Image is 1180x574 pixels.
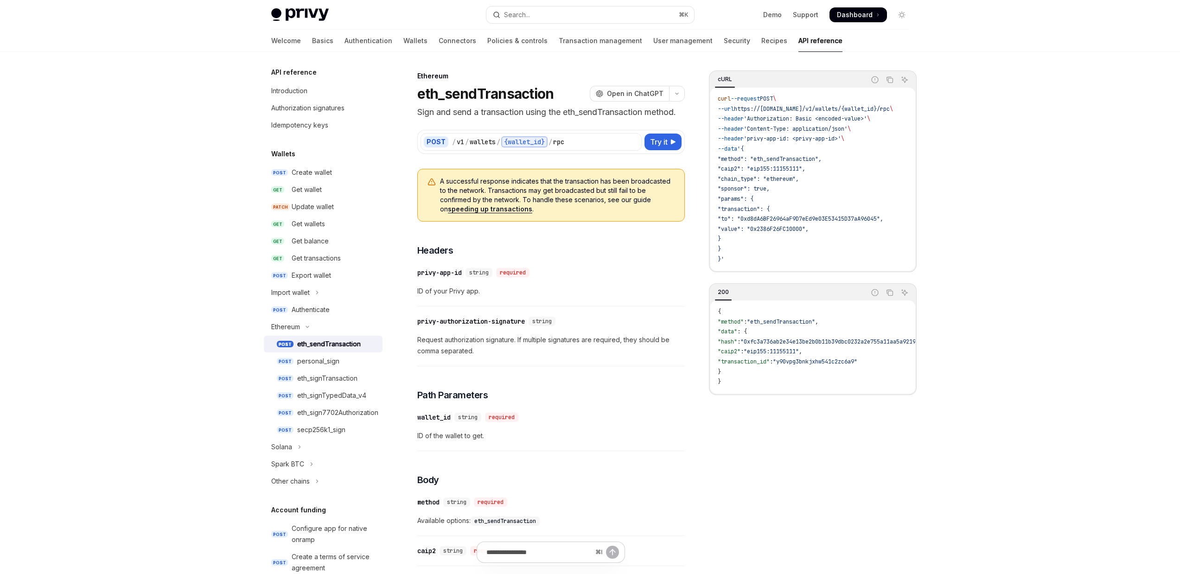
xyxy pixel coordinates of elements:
[770,358,773,365] span: :
[264,100,383,116] a: Authorization signatures
[292,523,377,545] div: Configure app for native onramp
[271,287,310,298] div: Import wallet
[737,338,740,345] span: :
[271,30,301,52] a: Welcome
[264,117,383,134] a: Idempotency keys
[485,413,518,422] div: required
[417,85,554,102] h1: eth_sendTransaction
[899,287,911,299] button: Ask AI
[718,205,770,213] span: "transaction": {
[606,546,619,559] button: Send message
[271,441,292,453] div: Solana
[264,198,383,215] a: PATCHUpdate wallet
[417,413,451,422] div: wallet_id
[744,115,867,122] span: 'Authorization: Basic <encoded-value>'
[264,473,383,490] button: Toggle Other chains section
[264,181,383,198] a: GETGet wallet
[271,559,288,566] span: POST
[486,6,694,23] button: Open search
[271,186,284,193] span: GET
[264,267,383,284] a: POSTExport wallet
[718,125,744,133] span: --header
[271,169,288,176] span: POST
[264,370,383,387] a: POSTeth_signTransaction
[718,175,799,183] span: "chain_type": "ethereum",
[884,287,896,299] button: Copy the contents from the code block
[264,439,383,455] button: Toggle Solana section
[277,375,293,382] span: POST
[264,301,383,318] a: POSTAuthenticate
[264,233,383,249] a: GETGet balance
[890,105,893,113] span: \
[718,165,805,172] span: "caip2": "eip155:11155111",
[740,338,961,345] span: "0xfc3a736ab2e34e13be2b0b11b39dbc0232a2e755a11aa5a9219890d3b2c6c7d8"
[718,135,744,142] span: --header
[718,308,721,315] span: {
[271,221,284,228] span: GET
[439,30,476,52] a: Connectors
[292,304,330,315] div: Authenticate
[532,318,552,325] span: string
[773,95,776,102] span: \
[264,336,383,352] a: POSTeth_sendTransaction
[292,236,329,247] div: Get balance
[297,424,345,435] div: secp256k1_sign
[718,255,724,263] span: }'
[264,250,383,267] a: GETGet transactions
[427,178,436,187] svg: Warning
[417,71,685,81] div: Ethereum
[798,30,842,52] a: API reference
[417,334,685,357] span: Request authorization signature. If multiple signatures are required, they should be comma separa...
[277,358,293,365] span: POST
[271,476,310,487] div: Other chains
[452,137,456,147] div: /
[496,268,529,277] div: required
[297,373,357,384] div: eth_signTransaction
[271,148,295,159] h5: Wallets
[747,318,815,325] span: "eth_sendTransaction"
[271,531,288,538] span: POST
[271,238,284,245] span: GET
[590,86,669,102] button: Open in ChatGPT
[417,515,685,526] span: Available options:
[718,145,737,153] span: --data
[458,414,478,421] span: string
[271,67,317,78] h5: API reference
[417,244,453,257] span: Headers
[718,378,721,385] span: }
[715,74,735,85] div: cURL
[264,284,383,301] button: Toggle Import wallet section
[264,387,383,404] a: POSTeth_signTypedData_v4
[417,286,685,297] span: ID of your Privy app.
[292,184,322,195] div: Get wallet
[718,348,740,355] span: "caip2"
[869,74,881,86] button: Report incorrect code
[271,8,329,21] img: light logo
[277,427,293,434] span: POST
[815,318,818,325] span: ,
[559,30,642,52] a: Transaction management
[884,74,896,86] button: Copy the contents from the code block
[292,551,377,574] div: Create a terms of service agreement
[737,328,747,335] span: : {
[734,105,890,113] span: https://[DOMAIN_NAME]/v1/wallets/{wallet_id}/rpc
[447,498,466,506] span: string
[763,10,782,19] a: Demo
[264,353,383,370] a: POSTpersonal_sign
[271,102,344,114] div: Authorization signatures
[718,185,770,192] span: "sponsor": true,
[417,497,440,507] div: method
[718,95,731,102] span: curl
[718,155,822,163] span: "method": "eth_sendTransaction",
[724,30,750,52] a: Security
[607,89,663,98] span: Open in ChatGPT
[744,135,841,142] span: 'privy-app-id: <privy-app-id>'
[869,287,881,299] button: Report incorrect code
[894,7,909,22] button: Toggle dark mode
[271,306,288,313] span: POST
[718,358,770,365] span: "transaction_id"
[740,348,744,355] span: :
[292,167,332,178] div: Create wallet
[277,341,293,348] span: POST
[264,404,383,421] a: POSTeth_sign7702Authorization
